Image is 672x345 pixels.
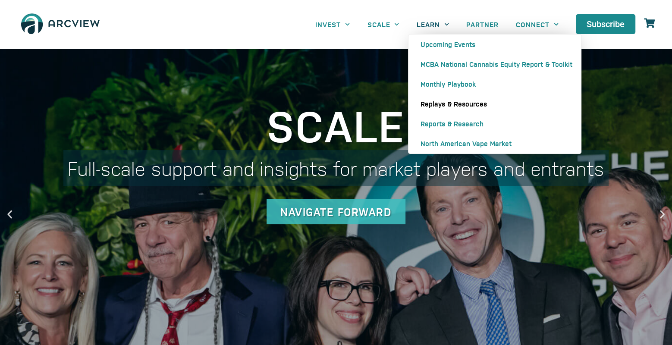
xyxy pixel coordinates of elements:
div: Previous slide [4,209,15,220]
a: Upcoming Events [408,34,581,54]
a: SCALE [358,15,408,34]
a: PARTNER [458,15,507,34]
a: Replays & Resources [408,94,581,114]
a: North American Vape Market [408,134,581,154]
img: The Arcview Group [17,9,104,40]
a: MCBA National Cannabis Equity Report & Toolkit [408,54,581,74]
div: Next slide [657,209,668,220]
a: Reports & Research [408,114,581,134]
a: Monthly Playbook [408,74,581,94]
a: Subscribe [576,14,635,34]
span: Subscribe [587,20,625,28]
div: Navigate Forward [267,199,405,224]
ul: LEARN [408,34,581,154]
a: INVEST [307,15,358,34]
div: Full-scale support and insights for market players and entrants [63,150,609,186]
a: LEARN [408,15,458,34]
div: Scale [63,103,609,146]
nav: Menu [307,15,567,34]
a: CONNECT [507,15,567,34]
